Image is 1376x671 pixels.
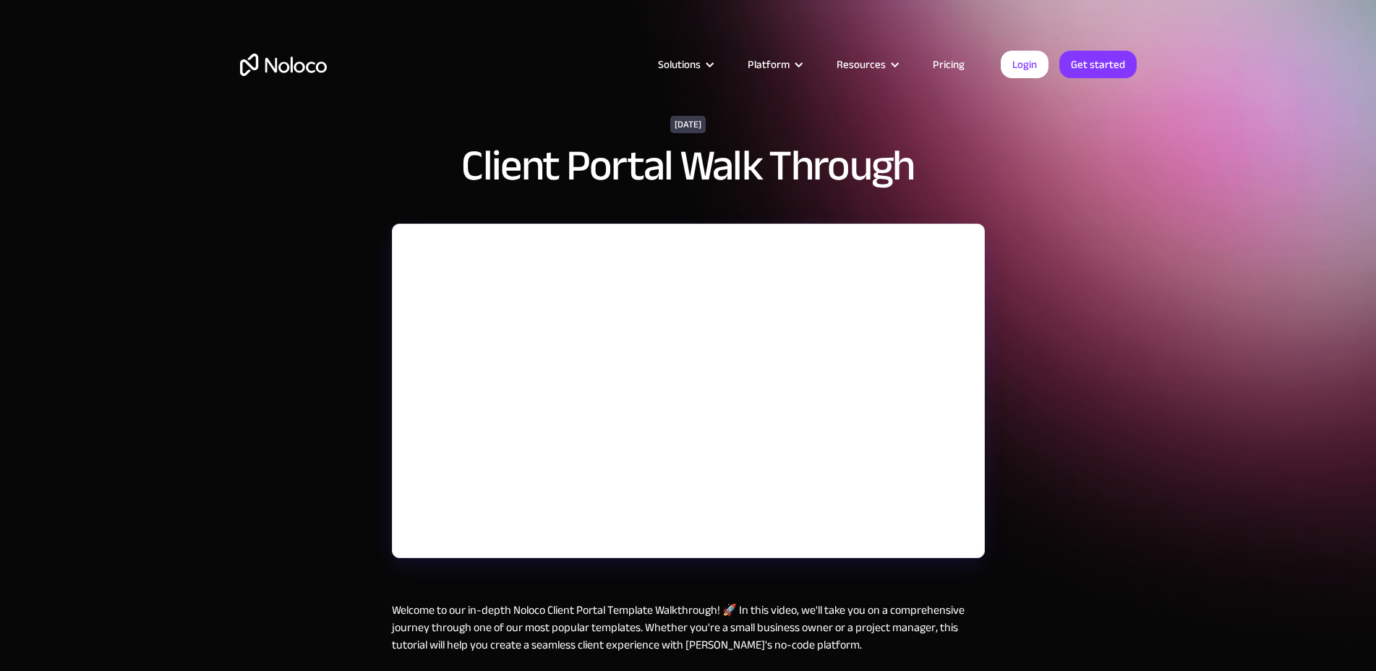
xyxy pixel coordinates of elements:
div: Platform [730,55,819,74]
iframe: YouTube embed [393,224,984,557]
div: Solutions [658,55,701,74]
a: Pricing [915,55,983,74]
div: Platform [748,55,790,74]
p: Welcome to our in-depth Noloco Client Portal Template Walkthrough! 🚀 In this video, we'll take yo... [392,602,985,654]
div: Resources [837,55,886,74]
h1: Client Portal Walk Through [461,144,914,187]
a: home [240,54,327,76]
a: Get started [1059,51,1137,78]
div: Solutions [640,55,730,74]
a: Login [1001,51,1048,78]
div: Resources [819,55,915,74]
